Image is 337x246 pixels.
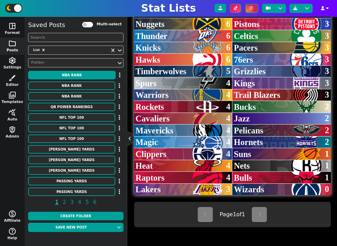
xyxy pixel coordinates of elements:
span: 4 [226,89,230,101]
span: 4 [226,148,230,160]
span: Raptors [135,173,165,182]
span: Mavericks [135,126,173,135]
span: help [8,227,16,235]
label: Multi-select [96,22,121,27]
span: 2 [325,101,329,113]
button: NBA RANK [28,92,115,101]
span: Heat [135,161,153,170]
span: monetization_on [8,210,16,218]
button: [PERSON_NAME] Yards [28,166,115,175]
button: Create Folder [28,212,124,220]
span: 5 [226,65,230,78]
span: 3 [325,41,329,54]
span: Timberwolves [135,67,186,76]
span: Pistons [234,20,260,29]
h1: Stat Lists [141,2,196,14]
span: 6 [226,41,230,54]
span: 2 [325,112,329,125]
button: Next Page [252,207,267,222]
span: 4 [226,159,230,172]
button: QB POWER RANKINGS [28,103,115,111]
span: 3 [325,89,329,101]
span: 6 [226,18,230,30]
span: 6 [226,53,230,66]
h5: Saved Posts [28,21,65,29]
span: Kings [234,79,255,88]
span: 3 [325,65,329,78]
span: settings [8,56,16,65]
span: Trail Blazers [234,90,281,100]
span: Suns [234,150,251,159]
span: 3 [325,30,329,42]
span: query_stats [8,108,16,117]
span: 1 [325,171,329,184]
button: [PERSON_NAME] YARDS [28,145,115,154]
span: 1 [54,198,60,206]
span: 2 [62,198,67,206]
span: 2 [325,124,329,137]
span: Nets [234,161,250,170]
span: 4 [226,77,230,90]
span: Warriors [135,90,169,100]
button: Save new post [28,223,114,232]
span: Magic [135,138,158,147]
button: Previous Page [198,207,213,222]
span: brush [8,74,16,82]
span: 3 [325,77,329,90]
button: Passing Yards [28,177,115,185]
span: 4 [226,136,230,148]
span: Bucks [234,102,256,112]
span: 4 [226,101,230,113]
span: 3 [325,18,329,30]
button: Passing Yards [28,187,115,196]
span: 76ers [234,55,253,64]
div: Remove List [40,47,47,53]
button: NFL TOP 100 [28,124,115,132]
span: Bulls [234,173,252,182]
span: 4 [226,171,230,184]
span: 6 [92,198,98,206]
span: Lakers [135,185,161,194]
span: 5 [85,198,90,206]
span: Pacers [234,43,258,52]
button: NFL TOP 100 [28,134,115,143]
button: NFL TOP 100 [28,113,115,122]
span: 4 [226,124,230,137]
span: folder [8,39,16,48]
span: 6 [226,30,230,42]
span: 3 [226,183,230,196]
span: 1 [325,159,329,172]
span: Clippers [135,150,166,159]
span: Hornets [234,138,263,147]
span: shield_person [8,126,16,134]
span: 4 [226,112,230,125]
span: 4 [77,198,82,206]
span: 3 [69,198,75,206]
button: NBA RANK [28,71,116,79]
span: Cavaliers [135,114,170,123]
div: List [31,47,40,53]
input: Search [28,33,124,42]
span: space_dashboard [8,22,16,30]
span: photo_library [8,91,16,99]
span: 2 [325,136,329,148]
span: 3 [325,53,329,66]
button: [PERSON_NAME] Yards [28,156,115,164]
span: Jazz [234,114,250,123]
span: Hawks [135,55,160,64]
span: Page 1 of 1 [220,210,245,219]
button: NBA RANK [28,81,115,90]
span: Celtics [234,31,258,41]
div: Folder [31,60,114,66]
span: Rockets [135,102,164,112]
span: Grizzlies [234,67,266,76]
span: Pelicans [234,126,263,135]
span: 0 [325,183,329,196]
span: Knicks [135,43,161,52]
span: Thunder [135,31,167,41]
span: Wizards [234,185,264,194]
span: Nuggets [135,20,165,29]
span: Spurs [135,79,157,88]
span: 1 [325,148,329,160]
